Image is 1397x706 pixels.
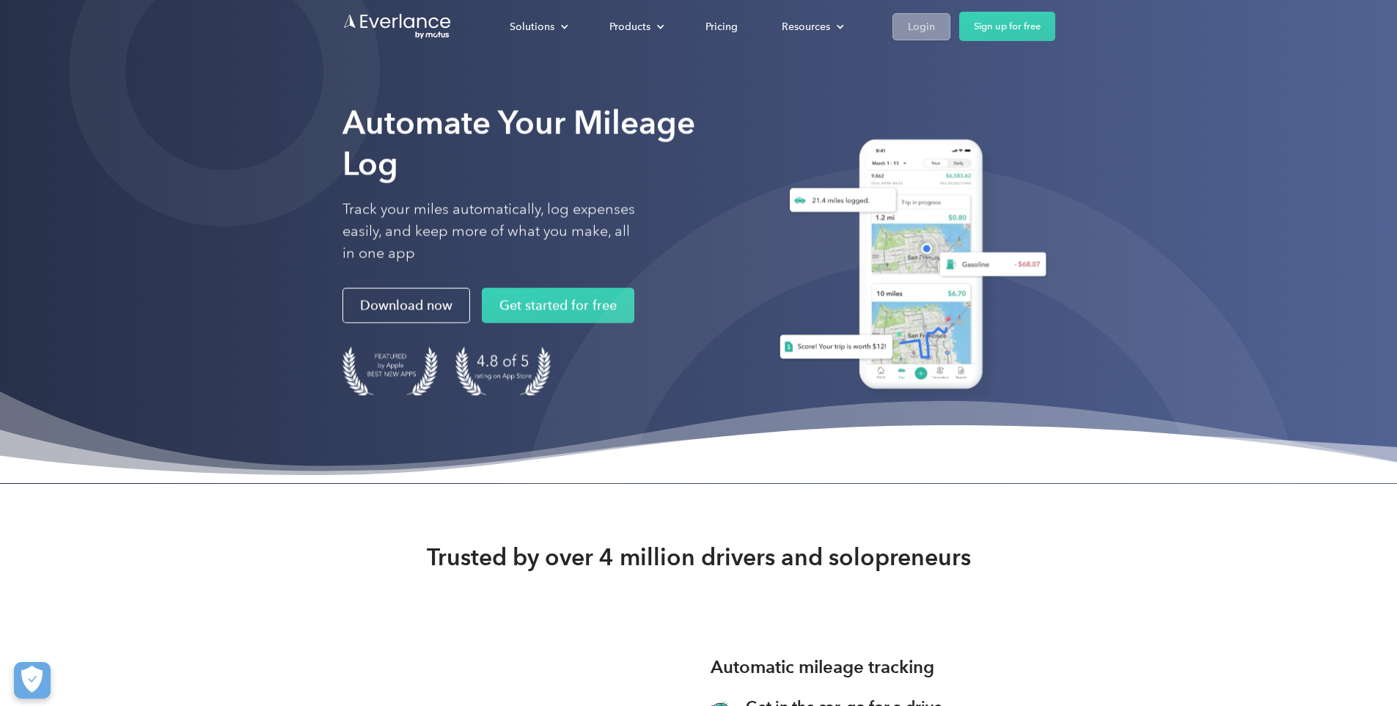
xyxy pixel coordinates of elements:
strong: Trusted by over 4 million drivers and solopreneurs [427,543,971,572]
a: Get started for free [482,288,634,323]
strong: Automate Your Mileage Log [342,103,695,183]
img: Badge for Featured by Apple Best New Apps [342,347,438,396]
div: Resources [782,18,830,36]
a: Login [892,13,950,40]
img: 4.9 out of 5 stars on the app store [455,347,551,396]
img: Everlance, mileage tracker app, expense tracking app [762,128,1055,406]
h3: Automatic mileage tracking [711,654,934,680]
a: Go to homepage [342,12,452,40]
p: Track your miles automatically, log expenses easily, and keep more of what you make, all in one app [342,199,636,265]
div: Products [609,18,650,36]
div: Solutions [495,14,580,40]
a: Sign up for free [959,12,1055,41]
a: Download now [342,288,470,323]
button: Cookies Settings [14,662,51,699]
div: Resources [767,14,856,40]
div: Login [908,18,935,36]
a: Pricing [691,14,752,40]
div: Products [595,14,676,40]
div: Pricing [705,18,738,36]
div: Solutions [510,18,554,36]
